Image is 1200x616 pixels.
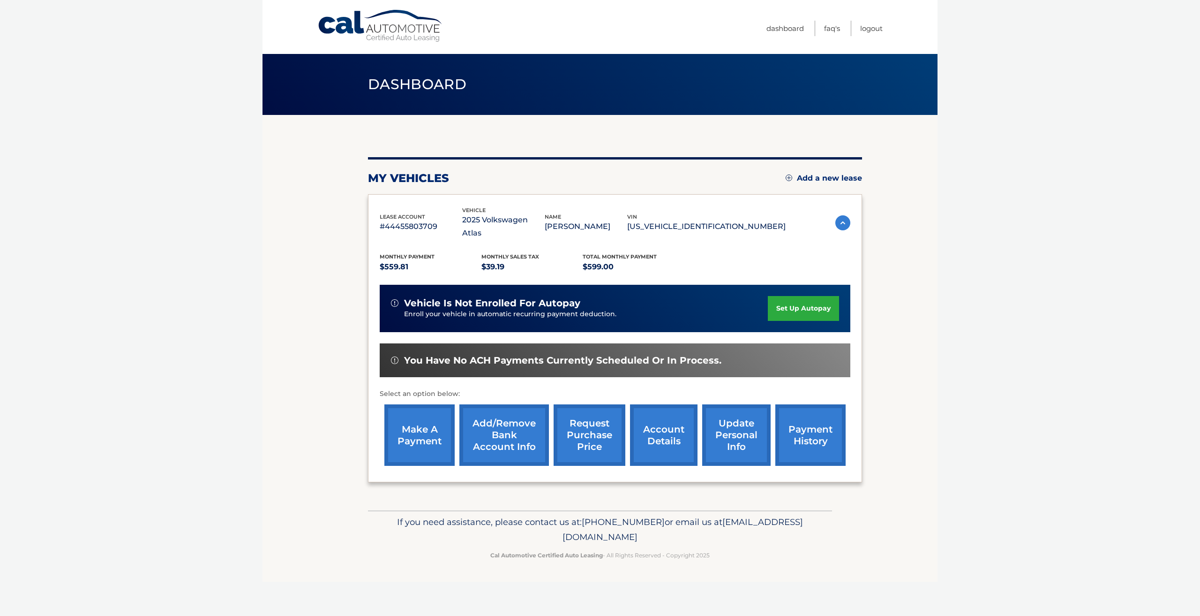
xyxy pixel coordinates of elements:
[627,213,637,220] span: vin
[380,388,850,400] p: Select an option below:
[860,21,883,36] a: Logout
[384,404,455,466] a: make a payment
[545,213,561,220] span: name
[824,21,840,36] a: FAQ's
[630,404,697,466] a: account details
[459,404,549,466] a: Add/Remove bank account info
[404,297,580,309] span: vehicle is not enrolled for autopay
[404,355,721,366] span: You have no ACH payments currently scheduled or in process.
[404,309,768,319] p: Enroll your vehicle in automatic recurring payment deduction.
[380,253,435,260] span: Monthly Payment
[627,220,786,233] p: [US_VEHICLE_IDENTIFICATION_NUMBER]
[766,21,804,36] a: Dashboard
[786,174,862,183] a: Add a new lease
[768,296,839,321] a: set up autopay
[462,207,486,213] span: vehicle
[391,357,398,364] img: alert-white.svg
[380,260,481,274] p: $559.81
[481,260,583,274] p: $39.19
[374,515,826,545] p: If you need assistance, please contact us at: or email us at
[582,517,665,527] span: [PHONE_NUMBER]
[391,299,398,307] img: alert-white.svg
[490,552,603,559] strong: Cal Automotive Certified Auto Leasing
[368,171,449,185] h2: my vehicles
[380,220,462,233] p: #44455803709
[775,404,846,466] a: payment history
[562,517,803,542] span: [EMAIL_ADDRESS][DOMAIN_NAME]
[317,9,444,43] a: Cal Automotive
[481,253,539,260] span: Monthly sales Tax
[462,213,545,240] p: 2025 Volkswagen Atlas
[786,175,792,181] img: add.svg
[835,215,850,230] img: accordion-active.svg
[583,253,657,260] span: Total Monthly Payment
[583,260,684,274] p: $599.00
[545,220,627,233] p: [PERSON_NAME]
[380,213,425,220] span: lease account
[702,404,771,466] a: update personal info
[374,550,826,560] p: - All Rights Reserved - Copyright 2025
[554,404,625,466] a: request purchase price
[368,76,466,93] span: Dashboard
